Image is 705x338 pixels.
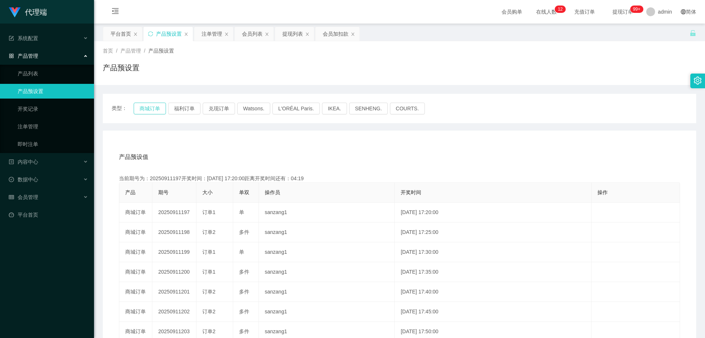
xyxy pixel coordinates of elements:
button: COURTS. [390,103,425,114]
td: 20250911199 [152,242,196,262]
td: [DATE] 17:35:00 [395,262,591,282]
td: [DATE] 17:25:00 [395,223,591,242]
i: 图标: setting [694,77,702,85]
td: sanzang1 [259,242,395,262]
span: 订单2 [202,289,216,295]
button: Watsons. [237,103,270,114]
span: 产品 [125,189,135,195]
span: 会员管理 [9,194,38,200]
button: SENHENG. [349,103,388,114]
i: 图标: appstore-o [9,53,14,58]
span: 提现订单 [609,9,637,14]
h1: 代理端 [25,0,47,24]
a: 产品列表 [18,66,88,81]
a: 开奖记录 [18,102,88,116]
td: 商城订单 [119,262,152,282]
button: 福利订单 [168,103,200,114]
div: 平台首页 [111,27,131,41]
td: 20250911200 [152,262,196,282]
td: [DATE] 17:40:00 [395,282,591,302]
span: 订单1 [202,209,216,215]
span: 单 [239,249,244,255]
td: [DATE] 17:30:00 [395,242,591,262]
span: 订单2 [202,328,216,334]
button: IKEA. [322,103,347,114]
td: sanzang1 [259,203,395,223]
span: 开奖时间 [401,189,421,195]
td: 商城订单 [119,282,152,302]
a: 图标: dashboard平台首页 [9,207,88,222]
span: 内容中心 [9,159,38,165]
span: / [144,48,145,54]
button: 兑现订单 [203,103,235,114]
span: 订单1 [202,249,216,255]
td: 商城订单 [119,223,152,242]
i: 图标: profile [9,159,14,164]
button: 商城订单 [134,103,166,114]
sup: 1167 [630,6,643,13]
img: logo.9652507e.png [9,7,21,18]
span: 操作员 [265,189,280,195]
i: 图标: form [9,36,14,41]
span: / [116,48,117,54]
h1: 产品预设置 [103,62,140,73]
td: sanzang1 [259,262,395,282]
span: 订单2 [202,229,216,235]
td: 商城订单 [119,242,152,262]
i: 图标: table [9,195,14,200]
div: 当前期号为：20250911197开奖时间：[DATE] 17:20:00距离开奖时间还有：04:19 [119,175,680,182]
div: 会员列表 [242,27,263,41]
span: 多件 [239,229,249,235]
td: 20250911198 [152,223,196,242]
i: 图标: close [351,32,355,36]
span: 订单1 [202,269,216,275]
i: 图标: global [681,9,686,14]
a: 注单管理 [18,119,88,134]
a: 产品预设置 [18,84,88,99]
td: 20250911202 [152,302,196,322]
td: sanzang1 [259,223,395,242]
span: 订单2 [202,309,216,314]
span: 多件 [239,309,249,314]
span: 产品管理 [9,53,38,59]
span: 在线人数 [532,9,560,14]
td: sanzang1 [259,302,395,322]
td: 商城订单 [119,203,152,223]
td: 20250911197 [152,203,196,223]
button: L'ORÉAL Paris. [272,103,320,114]
span: 产品预设置 [148,48,174,54]
div: 注单管理 [202,27,222,41]
td: 商城订单 [119,302,152,322]
span: 类型： [112,103,134,114]
div: 产品预设置 [156,27,182,41]
p: 1 [558,6,560,13]
td: sanzang1 [259,282,395,302]
span: 数据中心 [9,177,38,182]
span: 大小 [202,189,213,195]
span: 单双 [239,189,249,195]
td: 20250911201 [152,282,196,302]
span: 产品预设值 [119,153,148,161]
span: 单 [239,209,244,215]
i: 图标: close [184,32,188,36]
span: 充值订单 [571,9,599,14]
span: 多件 [239,328,249,334]
i: 图标: close [133,32,138,36]
td: [DATE] 17:45:00 [395,302,591,322]
span: 产品管理 [120,48,141,54]
div: 会员加扣款 [323,27,348,41]
a: 代理端 [9,9,47,15]
i: 图标: close [305,32,310,36]
p: 2 [560,6,563,13]
span: 首页 [103,48,113,54]
span: 操作 [597,189,608,195]
i: 图标: unlock [690,30,696,36]
sup: 12 [555,6,565,13]
span: 期号 [158,189,169,195]
i: 图标: sync [148,31,153,36]
a: 即时注单 [18,137,88,152]
span: 系统配置 [9,35,38,41]
i: 图标: menu-fold [103,0,128,24]
i: 图标: close [224,32,229,36]
span: 多件 [239,269,249,275]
